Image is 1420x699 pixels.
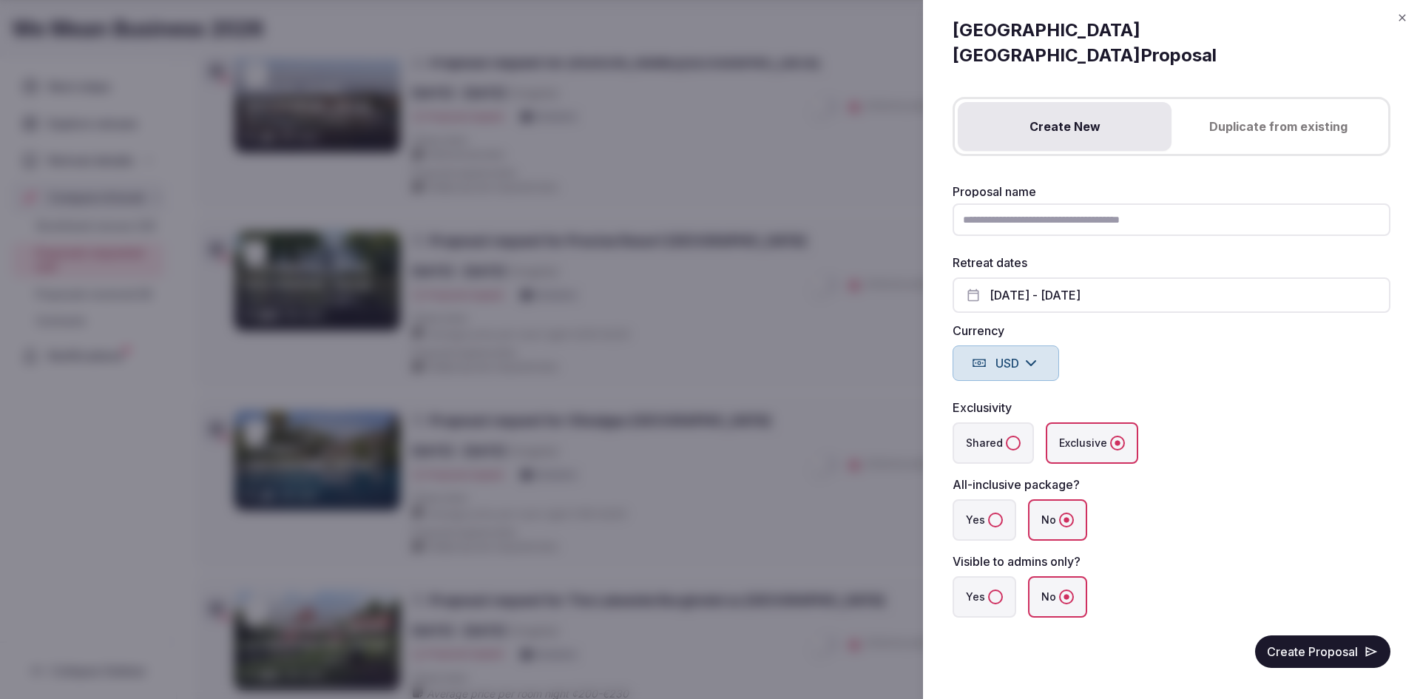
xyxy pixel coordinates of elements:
[953,576,1016,618] label: Yes
[1110,436,1125,450] button: Exclusive
[1028,576,1087,618] label: No
[958,102,1171,151] button: Create New
[988,590,1003,604] button: Yes
[953,499,1016,541] label: Yes
[953,18,1390,67] h2: [GEOGRAPHIC_DATA] [GEOGRAPHIC_DATA] Proposal
[1255,635,1390,668] button: Create Proposal
[1059,590,1074,604] button: No
[953,186,1390,197] label: Proposal name
[1059,513,1074,527] button: No
[1046,422,1138,464] label: Exclusive
[953,554,1081,569] label: Visible to admins only?
[953,255,1027,270] label: Retreat dates
[953,277,1390,313] button: [DATE] - [DATE]
[988,513,1003,527] button: Yes
[1006,436,1021,450] button: Shared
[953,345,1059,381] button: USD
[953,400,1012,415] label: Exclusivity
[953,422,1034,464] label: Shared
[1028,499,1087,541] label: No
[1171,102,1385,151] button: Duplicate from existing
[953,325,1390,337] label: Currency
[953,477,1080,492] label: All-inclusive package?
